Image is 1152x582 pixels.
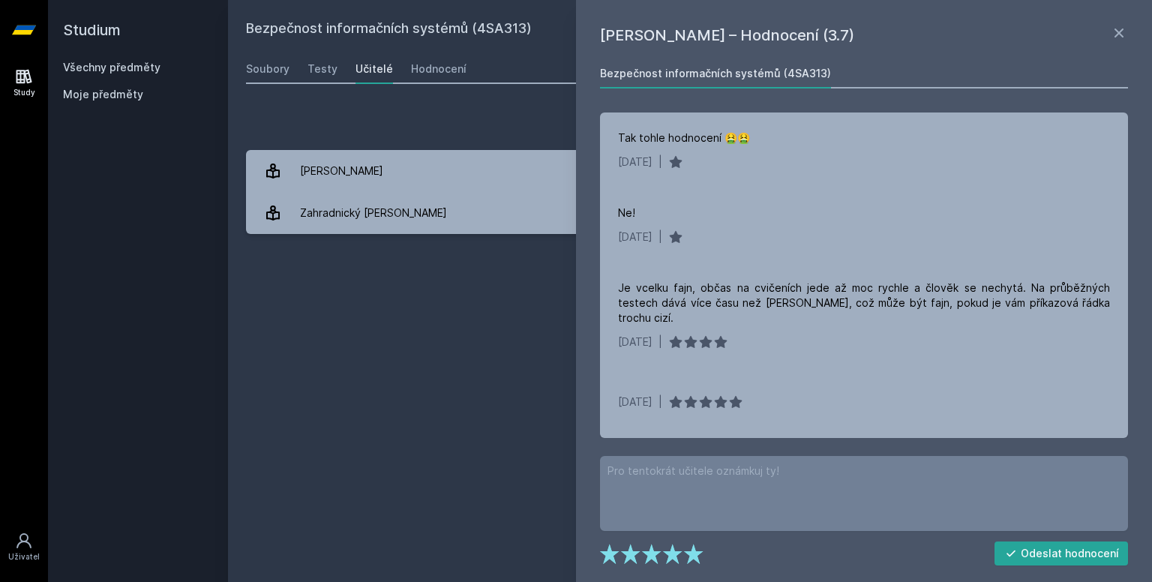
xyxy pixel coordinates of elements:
[300,156,383,186] div: [PERSON_NAME]
[63,61,160,73] a: Všechny předměty
[246,54,289,84] a: Soubory
[618,229,652,244] div: [DATE]
[300,198,447,228] div: Zahradnický [PERSON_NAME]
[355,61,393,76] div: Učitelé
[246,192,1134,234] a: Zahradnický [PERSON_NAME] 11 hodnocení 3.7
[618,130,750,145] div: Tak tohle hodnocení 🤮🤮
[246,150,1134,192] a: [PERSON_NAME] 5 hodnocení 4.0
[355,54,393,84] a: Učitelé
[658,229,662,244] div: |
[63,87,143,102] span: Moje předměty
[307,61,337,76] div: Testy
[246,18,966,42] h2: Bezpečnost informačních systémů (4SA313)
[658,154,662,169] div: |
[411,61,466,76] div: Hodnocení
[3,524,45,570] a: Uživatel
[307,54,337,84] a: Testy
[13,87,35,98] div: Study
[411,54,466,84] a: Hodnocení
[3,60,45,106] a: Study
[246,61,289,76] div: Soubory
[8,551,40,562] div: Uživatel
[618,154,652,169] div: [DATE]
[618,205,635,220] div: Ne!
